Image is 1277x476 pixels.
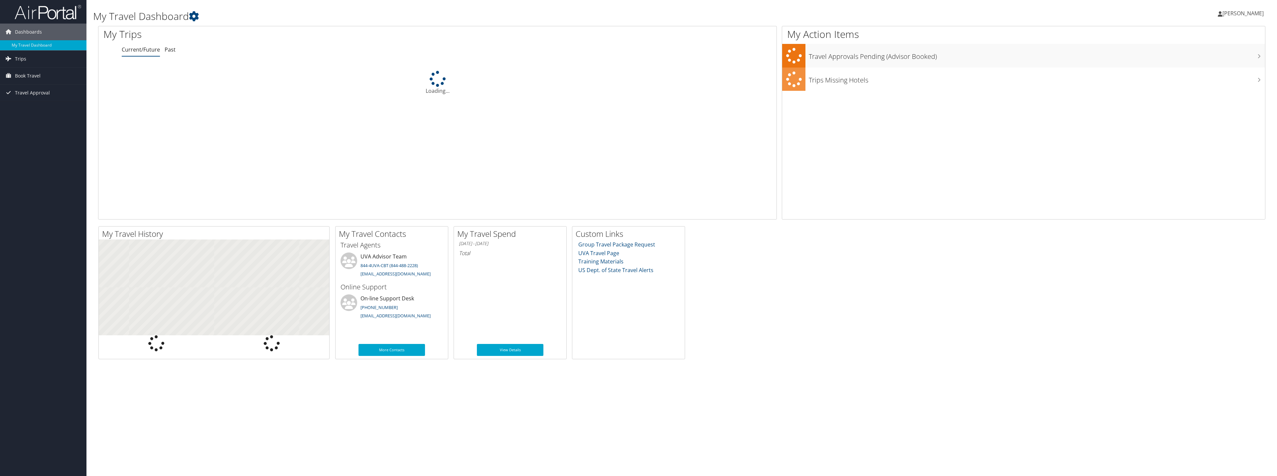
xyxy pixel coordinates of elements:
[1218,3,1270,23] a: [PERSON_NAME]
[576,228,685,239] h2: Custom Links
[782,68,1265,91] a: Trips Missing Hotels
[578,241,655,248] a: Group Travel Package Request
[93,9,878,23] h1: My Travel Dashboard
[477,344,543,356] a: View Details
[15,51,26,67] span: Trips
[578,266,653,274] a: US Dept. of State Travel Alerts
[102,228,329,239] h2: My Travel History
[165,46,176,53] a: Past
[578,258,624,265] a: Training Materials
[339,228,448,239] h2: My Travel Contacts
[358,344,425,356] a: More Contacts
[782,27,1265,41] h1: My Action Items
[360,313,431,319] a: [EMAIL_ADDRESS][DOMAIN_NAME]
[782,44,1265,68] a: Travel Approvals Pending (Advisor Booked)
[15,4,81,20] img: airportal-logo.png
[341,240,443,250] h3: Travel Agents
[98,71,777,95] div: Loading...
[15,68,41,84] span: Book Travel
[337,252,446,280] li: UVA Advisor Team
[459,249,561,257] h6: Total
[1222,10,1264,17] span: [PERSON_NAME]
[360,271,431,277] a: [EMAIL_ADDRESS][DOMAIN_NAME]
[809,49,1265,61] h3: Travel Approvals Pending (Advisor Booked)
[457,228,566,239] h2: My Travel Spend
[459,240,561,247] h6: [DATE] - [DATE]
[809,72,1265,85] h3: Trips Missing Hotels
[360,262,418,268] a: 844-4UVA-CBT (844-488-2228)
[578,249,619,257] a: UVA Travel Page
[337,294,446,322] li: On-line Support Desk
[15,84,50,101] span: Travel Approval
[15,24,42,40] span: Dashboards
[341,282,443,292] h3: Online Support
[103,27,489,41] h1: My Trips
[360,304,398,310] a: [PHONE_NUMBER]
[122,46,160,53] a: Current/Future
